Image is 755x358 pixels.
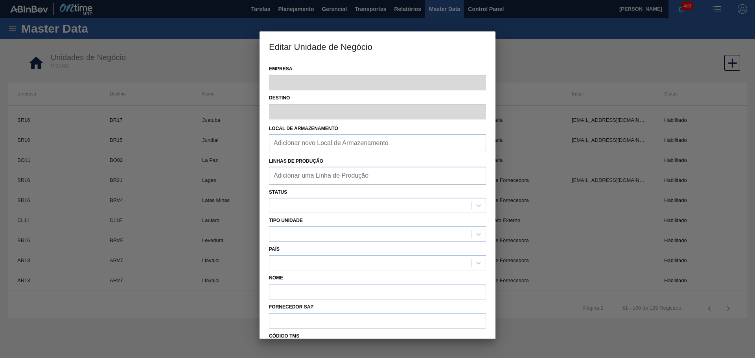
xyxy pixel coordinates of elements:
input: Adicionar uma Linha de Produção [274,172,369,179]
label: Nome [269,272,486,284]
label: Destino [269,92,486,104]
label: Código TMS [269,330,486,342]
h3: Editar Unidade de Negócio [260,31,495,61]
label: Fornecedor SAP [269,301,486,313]
label: Status [269,189,287,195]
label: Empresa [269,63,486,75]
p: Linhas de Produção [269,156,486,167]
input: Adicionar novo Local de Armazenamento [274,139,389,147]
label: País [269,246,280,252]
label: Tipo Unidade [269,218,303,223]
p: Local de Armazenamento [269,123,486,134]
